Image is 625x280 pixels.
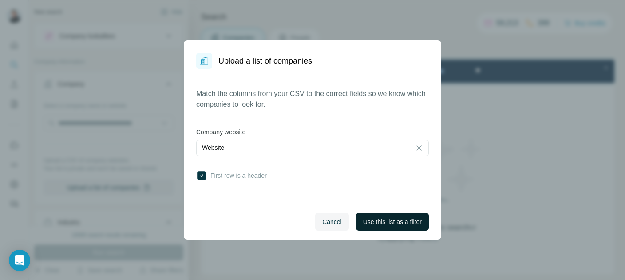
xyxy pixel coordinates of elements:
[196,128,429,136] label: Company website
[9,250,30,271] div: Open Intercom Messenger
[218,55,312,67] h1: Upload a list of companies
[356,213,429,231] button: Use this list as a filter
[146,2,268,21] div: Watch our October Product update
[202,143,224,152] p: Website
[363,217,422,226] span: Use this list as a filter
[315,213,349,231] button: Cancel
[400,4,409,12] div: Close Step
[196,88,429,110] p: Match the columns from your CSV to the correct fields so we know which companies to look for.
[207,171,267,180] span: First row is a header
[322,217,342,226] span: Cancel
